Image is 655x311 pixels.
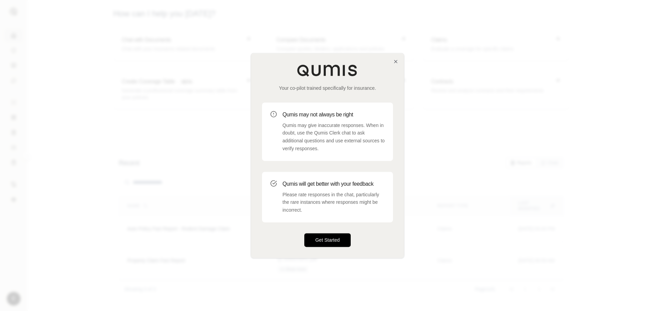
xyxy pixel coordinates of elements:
h3: Qumis will get better with your feedback [282,180,385,188]
img: Qumis Logo [297,64,358,76]
button: Get Started [304,233,351,247]
p: Qumis may give inaccurate responses. When in doubt, use the Qumis Clerk chat to ask additional qu... [282,122,385,153]
p: Please rate responses in the chat, particularly the rare instances where responses might be incor... [282,191,385,214]
h3: Qumis may not always be right [282,111,385,119]
p: Your co-pilot trained specifically for insurance. [262,85,393,91]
